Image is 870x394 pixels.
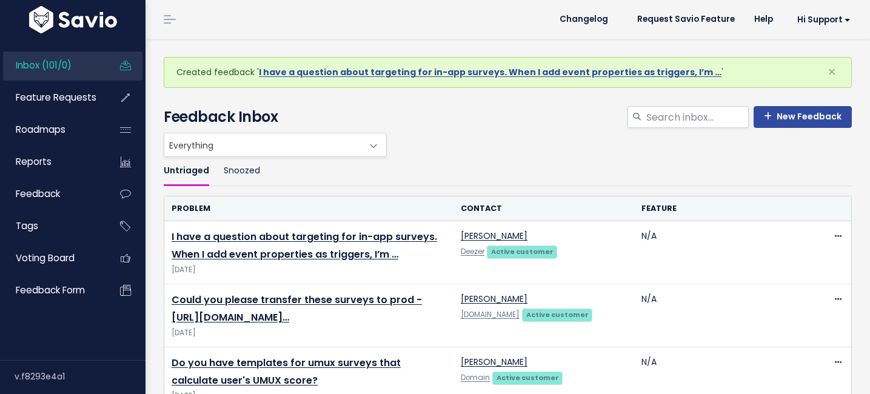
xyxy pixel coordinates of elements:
[164,106,852,128] h4: Feedback Inbox
[172,356,401,387] a: Do you have templates for umux surveys that calculate user's UMUX score?
[797,15,851,24] span: Hi Support
[16,284,85,296] span: Feedback form
[461,230,527,242] a: [PERSON_NAME]
[224,157,260,185] a: Snoozed
[3,180,101,208] a: Feedback
[172,264,446,276] span: [DATE]
[634,284,815,347] td: N/A
[497,373,559,382] strong: Active customer
[627,10,745,28] a: Request Savio Feature
[453,196,634,221] th: Contact
[259,66,721,78] a: I have a question about targeting for in-app surveys. When I add event properties as triggers, I’m …
[3,52,101,79] a: Inbox (101/0)
[487,245,557,257] a: Active customer
[461,356,527,368] a: [PERSON_NAME]
[3,244,101,272] a: Voting Board
[461,373,490,382] a: Domain
[634,221,815,284] td: N/A
[172,293,422,324] a: Could you please transfer these surveys to prod - [URL][DOMAIN_NAME]…
[745,10,783,28] a: Help
[461,247,484,256] a: Deezer
[3,116,101,144] a: Roadmaps
[461,293,527,305] a: [PERSON_NAME]
[783,10,860,29] a: Hi Support
[560,15,608,24] span: Changelog
[172,230,437,261] a: I have a question about targeting for in-app surveys. When I add event properties as triggers, I’m …
[3,276,101,304] a: Feedback form
[172,327,446,339] span: [DATE]
[645,106,749,128] input: Search inbox...
[16,59,72,72] span: Inbox (101/0)
[164,57,852,88] div: Created feedback ' '
[164,133,387,157] span: Everything
[164,196,453,221] th: Problem
[526,310,589,319] strong: Active customer
[828,62,836,82] span: ×
[16,187,60,200] span: Feedback
[16,252,75,264] span: Voting Board
[3,84,101,112] a: Feature Requests
[164,157,852,185] ul: Filter feature requests
[3,148,101,176] a: Reports
[16,123,65,136] span: Roadmaps
[492,371,563,383] a: Active customer
[754,106,852,128] a: New Feedback
[16,91,96,104] span: Feature Requests
[522,308,592,320] a: Active customer
[15,361,146,392] div: v.f8293e4a1
[164,133,362,156] span: Everything
[16,219,38,232] span: Tags
[26,6,120,33] img: logo-white.9d6f32f41409.svg
[815,58,848,87] button: Close
[3,212,101,240] a: Tags
[16,155,52,168] span: Reports
[634,196,815,221] th: Feature
[461,310,520,319] a: [DOMAIN_NAME]
[164,157,209,185] a: Untriaged
[491,247,554,256] strong: Active customer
